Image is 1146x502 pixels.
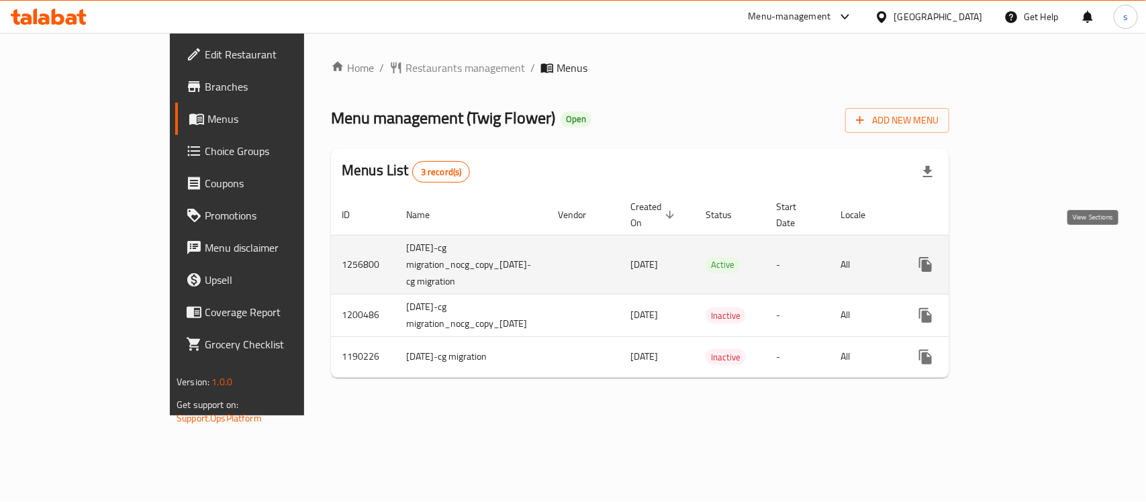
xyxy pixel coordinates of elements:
[942,341,974,373] button: Change Status
[1123,9,1128,24] span: s
[630,306,658,323] span: [DATE]
[205,304,350,320] span: Coverage Report
[899,195,1049,236] th: Actions
[177,373,209,391] span: Version:
[395,235,547,294] td: [DATE]-cg migration_nocg_copy_[DATE]-cg migration
[405,60,525,76] span: Restaurants management
[175,264,361,296] a: Upsell
[630,199,679,231] span: Created On
[910,299,942,332] button: more
[830,235,899,294] td: All
[177,396,238,413] span: Get support on:
[910,341,942,373] button: more
[830,336,899,377] td: All
[706,350,746,365] span: Inactive
[395,294,547,336] td: [DATE]-cg migration_nocg_copy_[DATE]
[342,207,367,223] span: ID
[894,9,983,24] div: [GEOGRAPHIC_DATA]
[205,272,350,288] span: Upsell
[331,195,1049,378] table: enhanced table
[331,103,555,133] span: Menu management ( Twig Flower )
[205,240,350,256] span: Menu disclaimer
[412,161,471,183] div: Total records count
[630,348,658,365] span: [DATE]
[406,207,447,223] span: Name
[706,257,740,272] span: Active
[331,60,949,76] nav: breadcrumb
[776,199,814,231] span: Start Date
[942,299,974,332] button: Change Status
[912,156,944,188] div: Export file
[175,328,361,360] a: Grocery Checklist
[749,9,831,25] div: Menu-management
[765,235,830,294] td: -
[910,248,942,281] button: more
[205,46,350,62] span: Edit Restaurant
[379,60,384,76] li: /
[205,79,350,95] span: Branches
[845,108,949,133] button: Add New Menu
[205,336,350,352] span: Grocery Checklist
[207,111,350,127] span: Menus
[856,112,939,129] span: Add New Menu
[942,248,974,281] button: Change Status
[530,60,535,76] li: /
[211,373,232,391] span: 1.0.0
[331,294,395,336] td: 1200486
[765,294,830,336] td: -
[558,207,604,223] span: Vendor
[175,167,361,199] a: Coupons
[331,336,395,377] td: 1190226
[175,135,361,167] a: Choice Groups
[175,38,361,70] a: Edit Restaurant
[706,207,749,223] span: Status
[630,256,658,273] span: [DATE]
[413,166,470,179] span: 3 record(s)
[706,308,746,323] span: Inactive
[175,70,361,103] a: Branches
[395,336,547,377] td: [DATE]-cg migration
[205,143,350,159] span: Choice Groups
[175,103,361,135] a: Menus
[561,113,591,125] span: Open
[561,111,591,128] div: Open
[706,349,746,365] div: Inactive
[205,175,350,191] span: Coupons
[830,294,899,336] td: All
[177,409,262,427] a: Support.OpsPlatform
[175,296,361,328] a: Coverage Report
[205,207,350,223] span: Promotions
[331,235,395,294] td: 1256800
[175,199,361,232] a: Promotions
[557,60,587,76] span: Menus
[389,60,525,76] a: Restaurants management
[342,160,470,183] h2: Menus List
[175,232,361,264] a: Menu disclaimer
[765,336,830,377] td: -
[841,207,883,223] span: Locale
